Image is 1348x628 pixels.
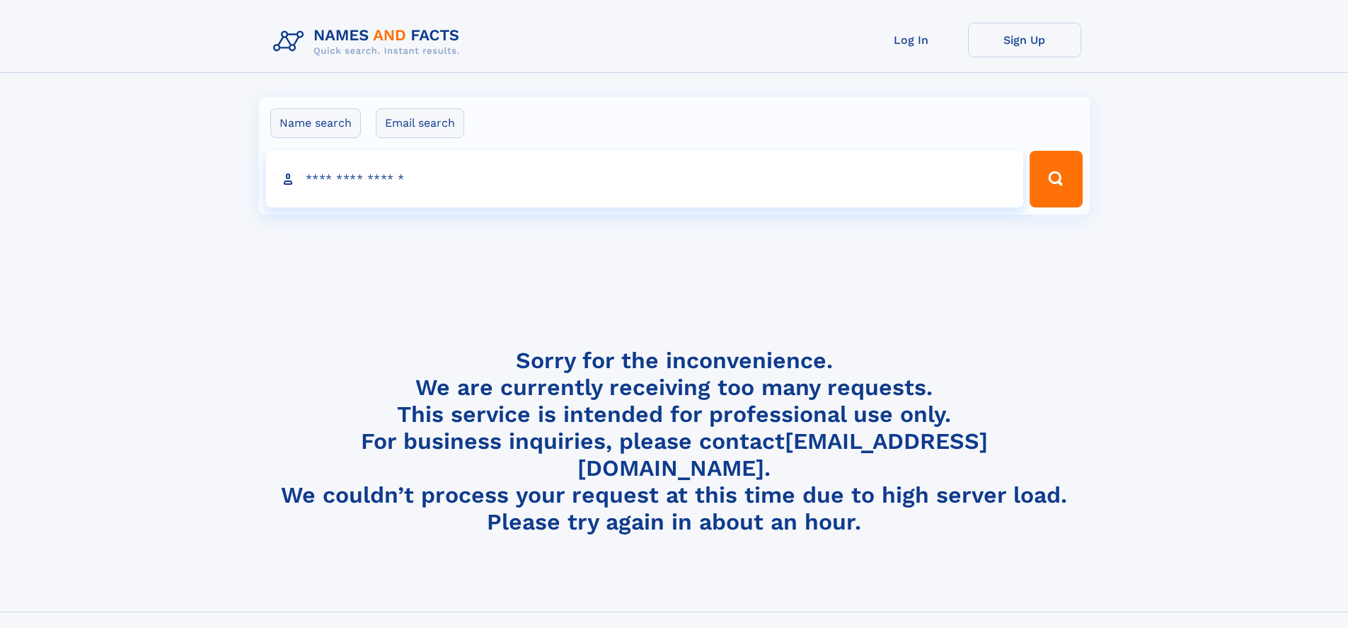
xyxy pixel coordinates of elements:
[270,108,361,138] label: Name search
[1030,151,1082,207] button: Search Button
[855,23,968,57] a: Log In
[577,428,988,481] a: [EMAIL_ADDRESS][DOMAIN_NAME]
[266,151,1024,207] input: search input
[267,347,1081,536] h4: Sorry for the inconvenience. We are currently receiving too many requests. This service is intend...
[267,23,471,61] img: Logo Names and Facts
[968,23,1081,57] a: Sign Up
[376,108,464,138] label: Email search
